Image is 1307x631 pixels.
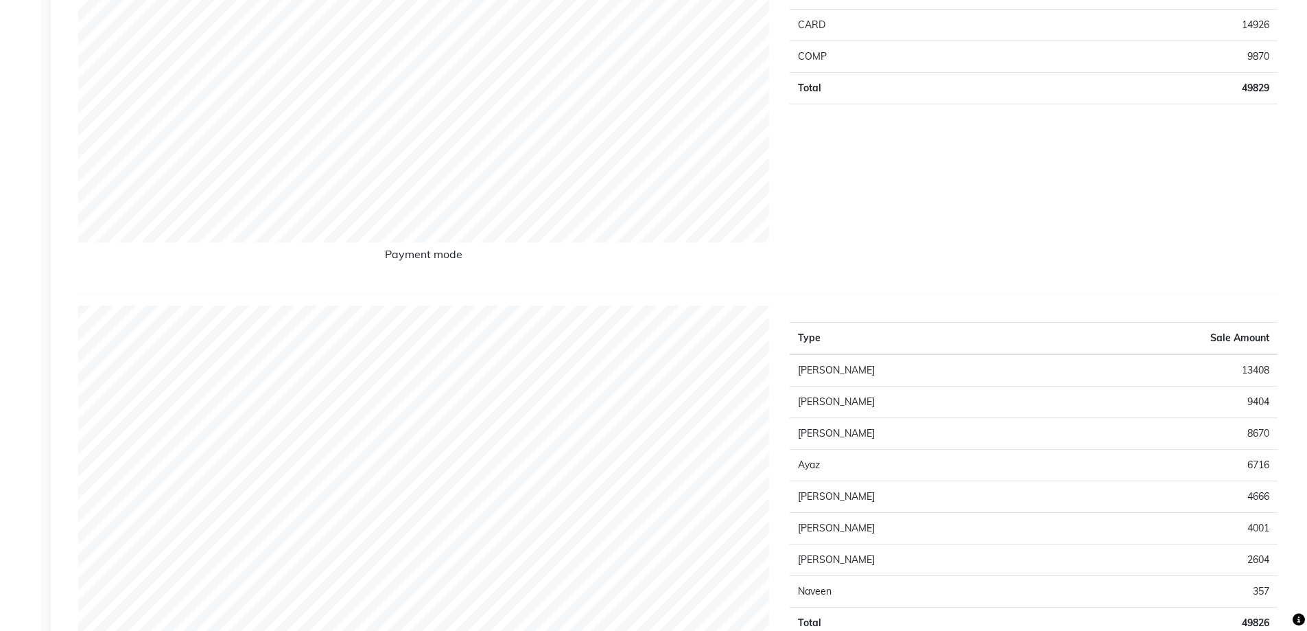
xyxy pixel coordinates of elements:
[790,354,1059,387] td: [PERSON_NAME]
[1059,354,1277,387] td: 13408
[1059,513,1277,544] td: 4001
[1059,418,1277,450] td: 8670
[790,418,1059,450] td: [PERSON_NAME]
[1059,544,1277,576] td: 2604
[790,387,1059,418] td: [PERSON_NAME]
[790,481,1059,513] td: [PERSON_NAME]
[973,41,1277,73] td: 9870
[973,10,1277,41] td: 14926
[790,10,973,41] td: CARD
[1059,387,1277,418] td: 9404
[790,450,1059,481] td: Ayaz
[790,41,973,73] td: COMP
[1059,481,1277,513] td: 4666
[1059,576,1277,608] td: 357
[973,73,1277,104] td: 49829
[790,544,1059,576] td: [PERSON_NAME]
[1059,323,1277,355] th: Sale Amount
[790,73,973,104] td: Total
[1059,450,1277,481] td: 6716
[790,513,1059,544] td: [PERSON_NAME]
[78,248,769,266] h6: Payment mode
[790,576,1059,608] td: Naveen
[790,323,1059,355] th: Type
